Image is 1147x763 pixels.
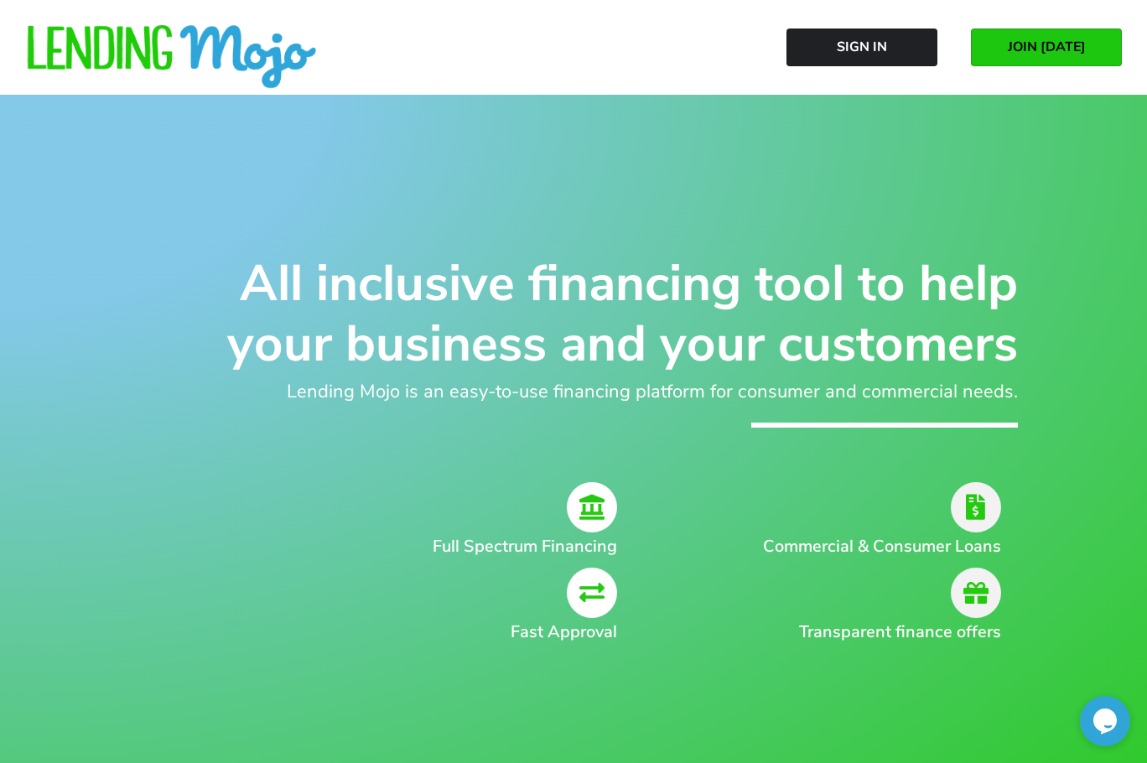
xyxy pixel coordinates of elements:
h2: Transparent finance offers [734,620,1001,645]
h1: All inclusive financing tool to help your business and your customers [129,253,1018,374]
iframe: chat widget [1080,696,1130,746]
img: lm-horizontal-logo [25,25,319,91]
a: JOIN [DATE] [971,29,1122,66]
a: Sign In [786,29,937,66]
h2: Fast Approval [205,620,617,645]
h2: Lending Mojo is an easy-to-use financing platform for consumer and commercial needs. [129,378,1018,406]
span: Sign In [837,39,887,54]
h2: Full Spectrum Financing [205,534,617,559]
span: JOIN [DATE] [1008,39,1086,54]
h2: Commercial & Consumer Loans [734,534,1001,559]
